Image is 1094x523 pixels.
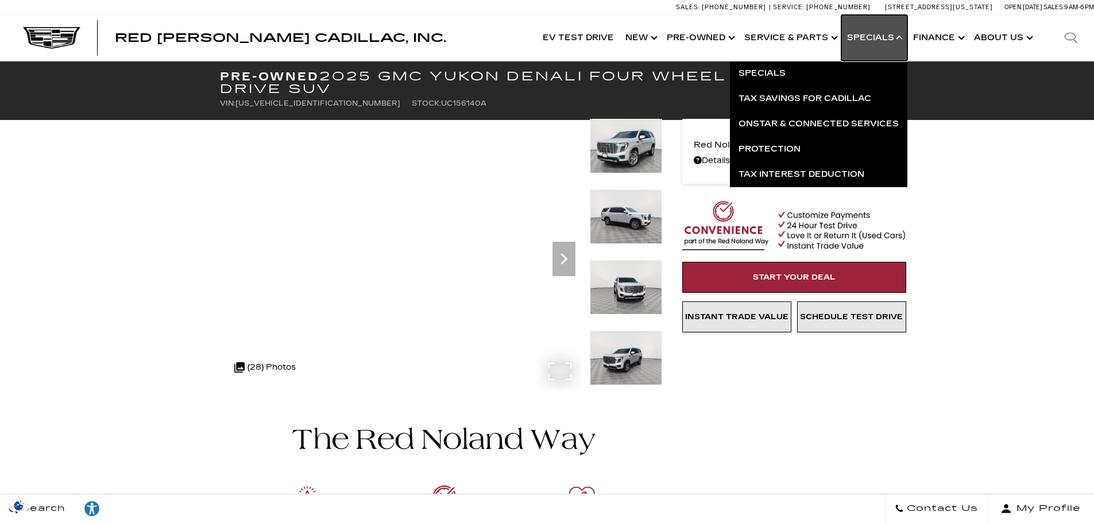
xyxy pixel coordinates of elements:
[797,301,906,332] a: Schedule Test Drive
[23,27,80,49] img: Cadillac Dark Logo with Cadillac White Text
[694,137,895,153] a: Red Noland Price $85,189
[18,501,65,517] span: Search
[115,32,446,44] a: Red [PERSON_NAME] Cadillac, Inc.
[730,111,907,137] a: OnStar & Connected Services
[1048,15,1094,61] div: Search
[730,61,907,86] a: Specials
[730,162,907,187] a: Tax Interest Deduction
[806,3,871,11] span: [PHONE_NUMBER]
[841,15,907,61] a: Specials
[620,15,661,61] a: New
[590,189,662,244] img: Used 2025 White Frost Tricoat GMC Denali image 2
[590,119,662,173] img: Used 2025 White Frost Tricoat GMC Denali image 1
[590,260,662,315] img: Used 2025 White Frost Tricoat GMC Denali image 3
[730,137,907,162] a: Protection
[904,501,978,517] span: Contact Us
[552,242,575,276] div: Next
[6,499,32,512] img: Opt-Out Icon
[907,15,968,61] a: Finance
[676,4,769,10] a: Sales: [PHONE_NUMBER]
[685,312,788,321] span: Instant Trade Value
[694,137,857,153] span: Red Noland Price
[220,99,235,107] span: VIN:
[75,500,109,517] div: Explore your accessibility options
[75,494,110,523] a: Explore your accessibility options
[885,3,993,11] a: [STREET_ADDRESS][US_STATE]
[1004,3,1042,11] span: Open [DATE]
[694,153,895,169] a: Details
[590,331,662,385] img: Used 2025 White Frost Tricoat GMC Denali image 4
[229,354,301,381] div: (28) Photos
[537,15,620,61] a: EV Test Drive
[1043,3,1064,11] span: Sales:
[769,4,873,10] a: Service: [PHONE_NUMBER]
[220,70,745,95] h1: 2025 GMC Yukon Denali Four Wheel Drive SUV
[6,499,32,512] section: Click to Open Cookie Consent Modal
[682,262,906,293] a: Start Your Deal
[773,3,805,11] span: Service:
[800,312,903,321] span: Schedule Test Drive
[1012,501,1081,517] span: My Profile
[661,15,739,61] a: Pre-Owned
[1064,3,1094,11] span: 9 AM-6 PM
[753,273,836,282] span: Start Your Deal
[115,31,446,45] span: Red [PERSON_NAME] Cadillac, Inc.
[739,15,841,61] a: Service & Parts
[730,86,907,111] a: Tax Savings for Cadillac
[441,99,486,107] span: UC156140A
[220,69,319,83] strong: Pre-Owned
[968,15,1037,61] a: About Us
[235,99,400,107] span: [US_VEHICLE_IDENTIFICATION_NUMBER]
[682,301,791,332] a: Instant Trade Value
[676,3,700,11] span: Sales:
[702,3,766,11] span: [PHONE_NUMBER]
[412,99,441,107] span: Stock:
[220,119,581,390] iframe: Interactive Walkaround/Photo gallery of the vehicle/product
[886,494,987,523] a: Contact Us
[987,494,1094,523] button: Open user profile menu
